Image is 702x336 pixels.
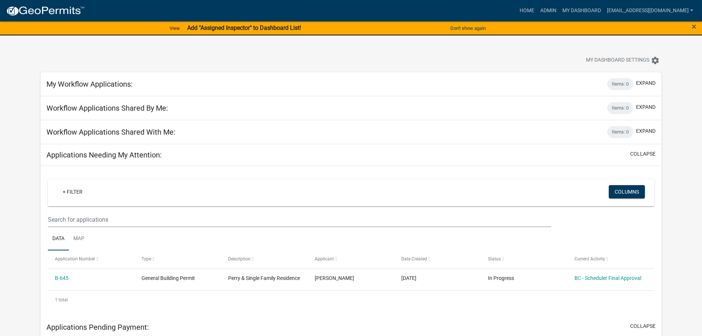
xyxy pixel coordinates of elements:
[308,250,394,268] datatable-header-cell: Applicant
[46,323,149,332] h5: Applications Pending Payment:
[48,212,551,227] input: Search for applications
[574,256,605,261] span: Current Activity
[69,227,89,251] a: Map
[651,56,660,65] i: settings
[488,256,501,261] span: Status
[481,250,567,268] datatable-header-cell: Status
[567,250,654,268] datatable-header-cell: Current Activity
[41,166,661,316] div: collapse
[607,102,633,114] div: Items: 0
[48,291,654,309] div: 1 total
[55,275,69,281] a: B-645
[167,22,183,34] a: View
[315,256,334,261] span: Applicant
[228,275,300,281] span: Perry & Single Family Residence
[636,103,656,111] button: expand
[630,322,656,330] button: collapse
[401,275,416,281] span: 08/13/2025
[221,250,308,268] datatable-header-cell: Description
[48,250,135,268] datatable-header-cell: Application Number
[55,256,95,261] span: Application Number
[630,150,656,158] button: collapse
[636,79,656,87] button: expand
[609,185,645,198] button: Columns
[692,22,696,31] button: Close
[559,4,604,18] a: My Dashboard
[401,256,427,261] span: Date Created
[517,4,537,18] a: Home
[48,227,69,251] a: Data
[142,275,195,281] span: General Building Permit
[447,22,489,34] button: Don't show again
[537,4,559,18] a: Admin
[315,275,354,281] span: Shane Weist
[142,256,151,261] span: Type
[46,80,133,89] h5: My Workflow Applications:
[692,21,696,32] span: ×
[228,256,251,261] span: Description
[187,24,301,31] strong: Add "Assigned Inspector" to Dashboard List!
[607,126,633,138] div: Items: 0
[607,78,633,90] div: Items: 0
[46,150,162,159] h5: Applications Needing My Attention:
[394,250,481,268] datatable-header-cell: Date Created
[586,56,649,65] span: My Dashboard Settings
[57,185,88,198] a: + Filter
[636,127,656,135] button: expand
[574,275,641,281] a: BC - Scheduler Final Approval
[580,53,666,67] button: My Dashboard Settingssettings
[488,275,514,281] span: In Progress
[46,128,175,136] h5: Workflow Applications Shared With Me:
[135,250,221,268] datatable-header-cell: Type
[604,4,696,18] a: [EMAIL_ADDRESS][DOMAIN_NAME]
[46,104,168,112] h5: Workflow Applications Shared By Me:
